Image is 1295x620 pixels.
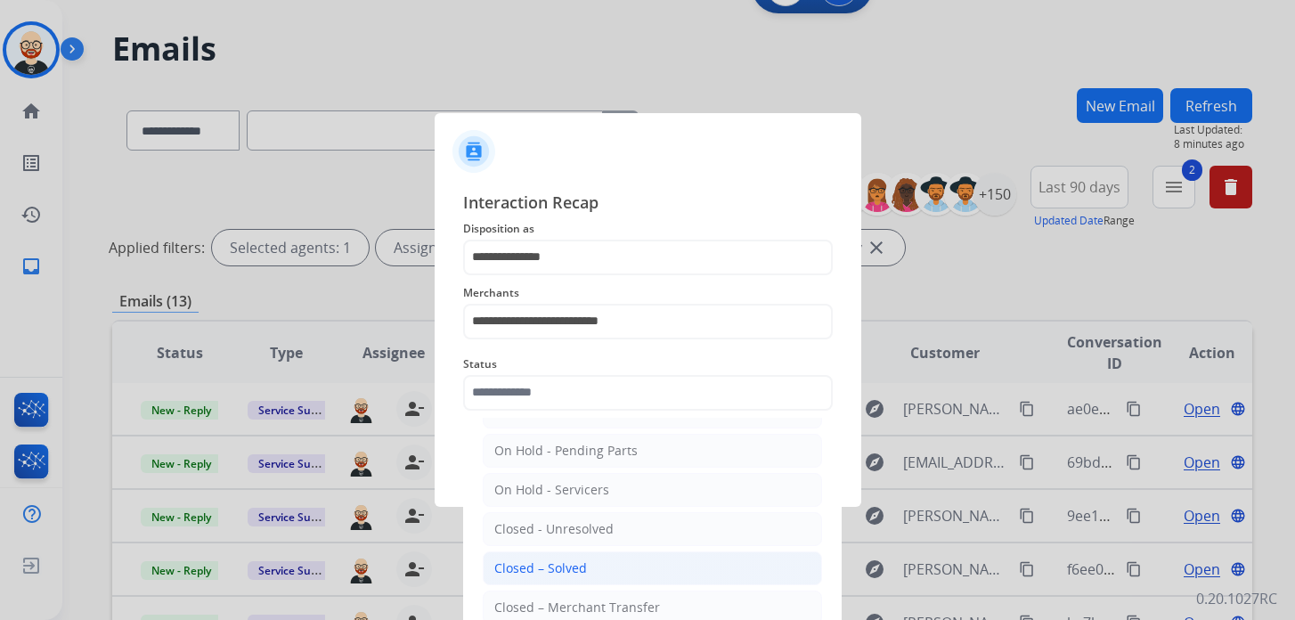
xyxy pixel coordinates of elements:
[463,282,833,304] span: Merchants
[463,354,833,375] span: Status
[494,599,660,616] div: Closed – Merchant Transfer
[494,481,609,499] div: On Hold - Servicers
[494,442,638,460] div: On Hold - Pending Parts
[494,520,614,538] div: Closed - Unresolved
[463,218,833,240] span: Disposition as
[1196,588,1277,609] p: 0.20.1027RC
[452,130,495,173] img: contactIcon
[463,190,833,218] span: Interaction Recap
[494,559,587,577] div: Closed – Solved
